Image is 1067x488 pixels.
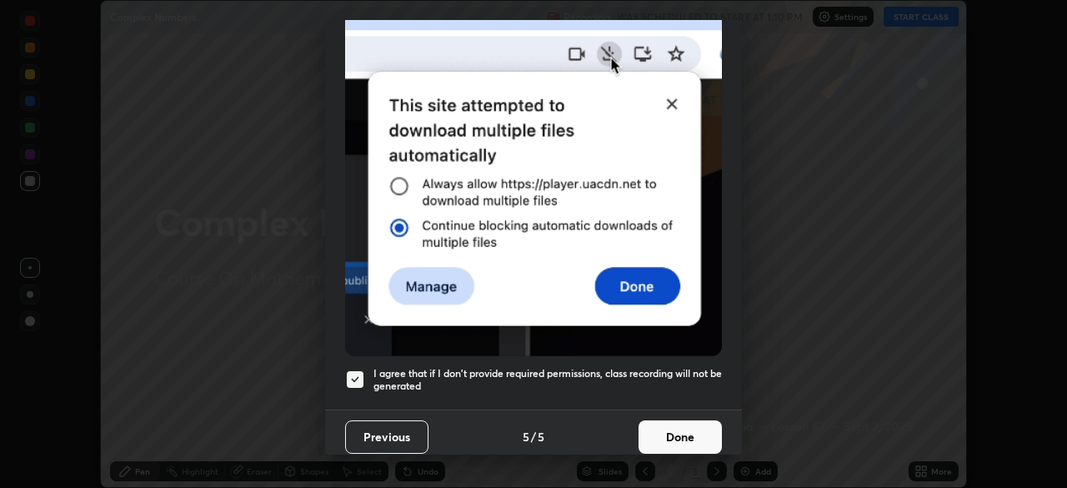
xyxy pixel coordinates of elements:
button: Done [639,420,722,454]
h5: I agree that if I don't provide required permissions, class recording will not be generated [373,367,722,393]
h4: 5 [538,428,544,445]
h4: 5 [523,428,529,445]
button: Previous [345,420,428,454]
h4: / [531,428,536,445]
